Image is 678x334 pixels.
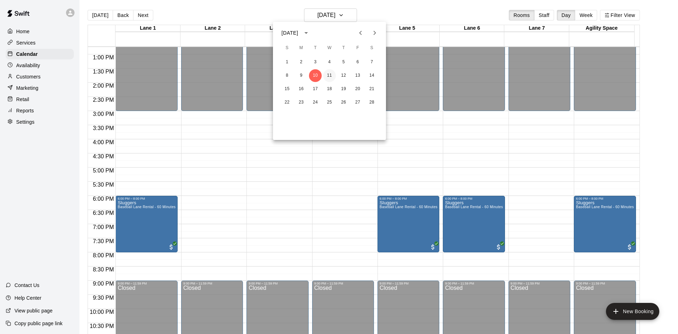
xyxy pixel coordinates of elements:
[309,69,322,82] button: 10
[365,69,378,82] button: 14
[337,69,350,82] button: 12
[323,96,336,109] button: 25
[281,96,293,109] button: 22
[295,83,308,95] button: 16
[323,69,336,82] button: 11
[365,96,378,109] button: 28
[323,56,336,69] button: 4
[368,26,382,40] button: Next month
[323,83,336,95] button: 18
[337,83,350,95] button: 19
[353,26,368,40] button: Previous month
[295,69,308,82] button: 9
[365,56,378,69] button: 7
[351,69,364,82] button: 13
[337,41,350,55] span: Thursday
[281,56,293,69] button: 1
[351,56,364,69] button: 6
[281,41,293,55] span: Sunday
[309,96,322,109] button: 24
[281,69,293,82] button: 8
[351,96,364,109] button: 27
[281,83,293,95] button: 15
[281,29,298,37] div: [DATE]
[337,96,350,109] button: 26
[300,27,312,39] button: calendar view is open, switch to year view
[295,56,308,69] button: 2
[365,83,378,95] button: 21
[323,41,336,55] span: Wednesday
[309,56,322,69] button: 3
[337,56,350,69] button: 5
[351,41,364,55] span: Friday
[365,41,378,55] span: Saturday
[309,83,322,95] button: 17
[351,83,364,95] button: 20
[309,41,322,55] span: Tuesday
[295,96,308,109] button: 23
[295,41,308,55] span: Monday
